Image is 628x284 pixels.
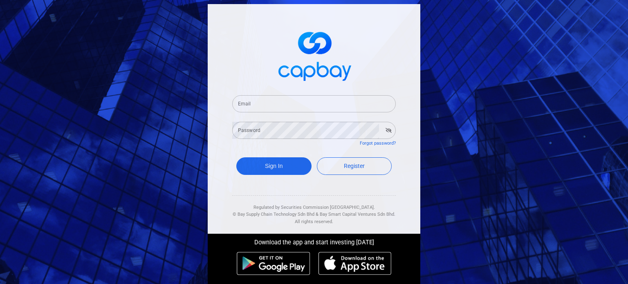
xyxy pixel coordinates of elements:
img: android [237,252,310,275]
button: Sign In [236,157,312,175]
span: Bay Smart Capital Ventures Sdn Bhd. [320,212,395,217]
div: Download the app and start investing [DATE] [202,234,426,248]
a: Register [317,157,392,175]
img: ios [318,252,391,275]
span: Register [344,163,365,169]
a: Forgot password? [360,141,396,146]
div: Regulated by Securities Commission [GEOGRAPHIC_DATA]. & All rights reserved. [232,196,396,226]
span: © Bay Supply Chain Technology Sdn Bhd [233,212,314,217]
img: logo [273,25,355,85]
